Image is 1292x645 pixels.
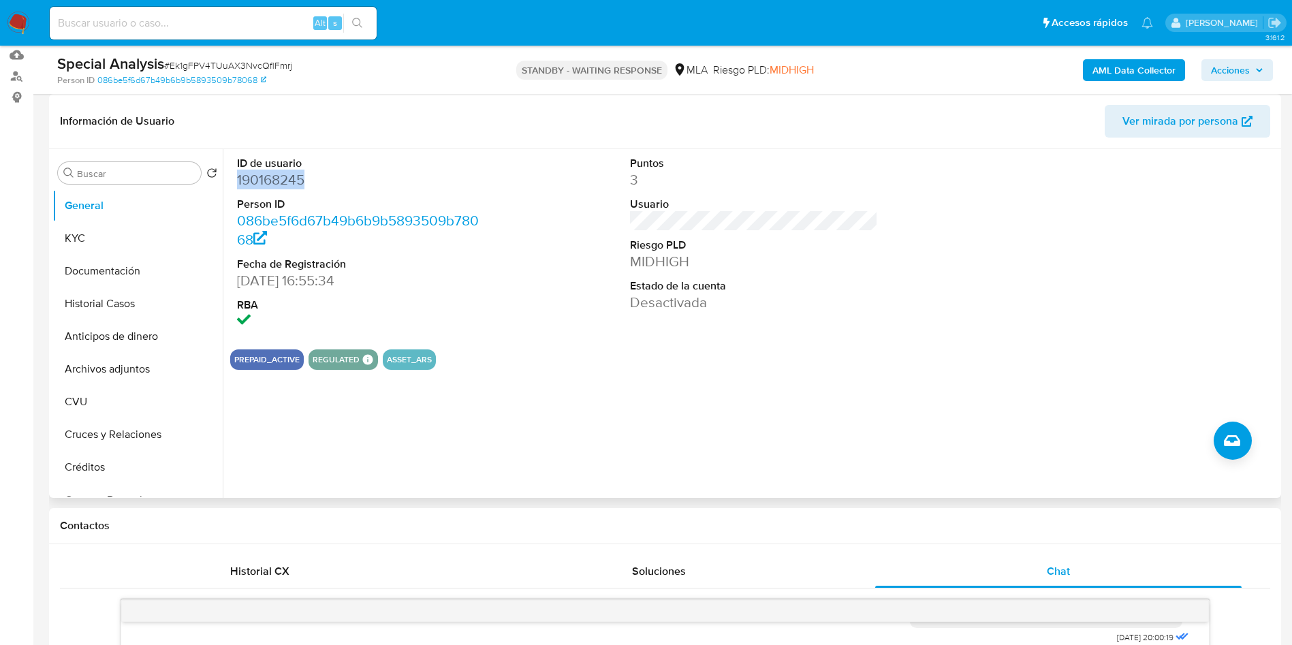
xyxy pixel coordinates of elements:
[237,298,486,313] dt: RBA
[713,63,814,78] span: Riesgo PLD:
[52,222,223,255] button: KYC
[237,271,486,290] dd: [DATE] 16:55:34
[237,257,486,272] dt: Fecha de Registración
[630,197,879,212] dt: Usuario
[1201,59,1273,81] button: Acciones
[52,418,223,451] button: Cruces y Relaciones
[60,114,174,128] h1: Información de Usuario
[237,156,486,171] dt: ID de usuario
[60,519,1270,533] h1: Contactos
[52,320,223,353] button: Anticipos de dinero
[52,255,223,287] button: Documentación
[673,63,708,78] div: MLA
[57,74,95,86] b: Person ID
[1141,17,1153,29] a: Notificaciones
[1267,16,1282,30] a: Salir
[1092,59,1176,81] b: AML Data Collector
[237,210,479,249] a: 086be5f6d67b49b6b9b5893509b78068
[52,451,223,484] button: Créditos
[1122,105,1238,138] span: Ver mirada por persona
[918,437,1174,623] div: Hola, esperamos que te encuentres muy bien. Te consultamos si tuviste oportunidad [PERSON_NAME] e...
[52,386,223,418] button: CVU
[57,52,164,74] b: Special Analysis
[1047,563,1070,579] span: Chat
[1052,16,1128,30] span: Accesos rápidos
[630,279,879,294] dt: Estado de la cuenta
[333,16,337,29] span: s
[632,563,686,579] span: Soluciones
[516,61,667,80] p: STANDBY - WAITING RESPONSE
[52,287,223,320] button: Historial Casos
[1117,632,1173,643] span: [DATE] 20:00:19
[630,156,879,171] dt: Puntos
[52,353,223,386] button: Archivos adjuntos
[237,197,486,212] dt: Person ID
[630,293,879,312] dd: Desactivada
[1186,16,1263,29] p: gustavo.deseta@mercadolibre.com
[1083,59,1185,81] button: AML Data Collector
[77,168,195,180] input: Buscar
[1105,105,1270,138] button: Ver mirada por persona
[97,74,266,86] a: 086be5f6d67b49b6b9b5893509b78068
[237,170,486,189] dd: 190168245
[630,238,879,253] dt: Riesgo PLD
[343,14,371,33] button: search-icon
[230,563,289,579] span: Historial CX
[1265,32,1285,43] span: 3.161.2
[1211,59,1250,81] span: Acciones
[630,252,879,271] dd: MIDHIGH
[52,484,223,516] button: Cuentas Bancarias
[52,189,223,222] button: General
[206,168,217,183] button: Volver al orden por defecto
[770,62,814,78] span: MIDHIGH
[315,16,326,29] span: Alt
[630,170,879,189] dd: 3
[63,168,74,178] button: Buscar
[50,14,377,32] input: Buscar usuario o caso...
[164,59,292,72] span: # Ek1gFPV4TUuAX3NvcQflFmrj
